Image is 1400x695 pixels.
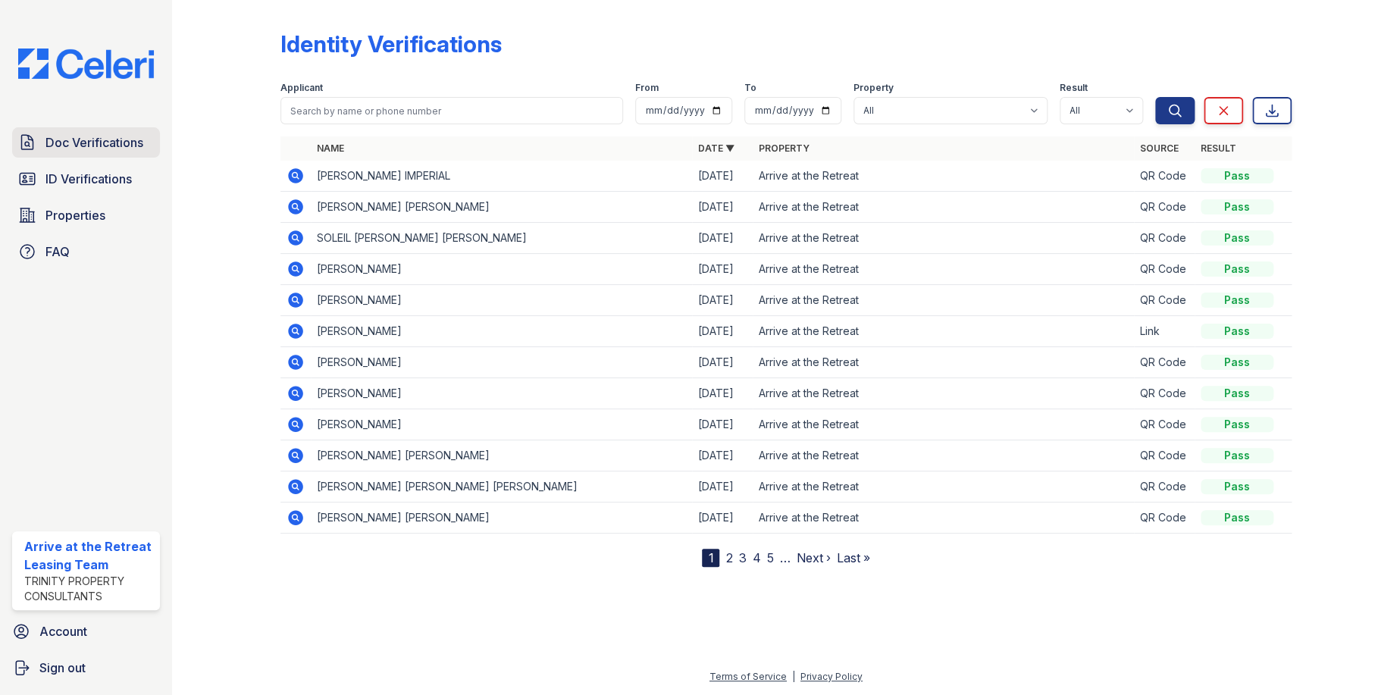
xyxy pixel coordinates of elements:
a: 4 [752,550,760,565]
div: | [792,671,795,682]
td: [DATE] [692,161,753,192]
td: [DATE] [692,254,753,285]
a: FAQ [12,236,160,267]
td: Arrive at the Retreat [753,254,1134,285]
div: Arrive at the Retreat Leasing Team [24,537,154,574]
a: Sign out [6,653,166,683]
td: Arrive at the Retreat [753,347,1134,378]
div: Pass [1201,479,1273,494]
td: [DATE] [692,192,753,223]
span: Sign out [39,659,86,677]
span: Properties [45,206,105,224]
td: QR Code [1134,378,1195,409]
a: Properties [12,200,160,230]
label: Applicant [280,82,323,94]
a: Doc Verifications [12,127,160,158]
a: Name [317,142,344,154]
span: Doc Verifications [45,133,143,152]
td: [PERSON_NAME] IMPERIAL [311,161,692,192]
td: Arrive at the Retreat [753,161,1134,192]
div: Pass [1201,355,1273,370]
a: Date ▼ [698,142,734,154]
td: Arrive at the Retreat [753,409,1134,440]
div: Pass [1201,386,1273,401]
label: Result [1060,82,1088,94]
div: Pass [1201,510,1273,525]
td: QR Code [1134,440,1195,471]
div: Pass [1201,230,1273,246]
td: Arrive at the Retreat [753,471,1134,502]
td: QR Code [1134,254,1195,285]
td: [PERSON_NAME] [PERSON_NAME] [311,192,692,223]
td: Arrive at the Retreat [753,285,1134,316]
a: ID Verifications [12,164,160,194]
td: QR Code [1134,192,1195,223]
td: [DATE] [692,409,753,440]
td: [PERSON_NAME] [PERSON_NAME] [311,440,692,471]
a: Last » [836,550,869,565]
span: ID Verifications [45,170,132,188]
div: Identity Verifications [280,30,502,58]
td: Arrive at the Retreat [753,192,1134,223]
a: Result [1201,142,1236,154]
td: [DATE] [692,471,753,502]
td: [DATE] [692,285,753,316]
td: Arrive at the Retreat [753,378,1134,409]
a: Source [1140,142,1179,154]
td: QR Code [1134,223,1195,254]
div: Pass [1201,324,1273,339]
td: [PERSON_NAME] [311,285,692,316]
img: CE_Logo_Blue-a8612792a0a2168367f1c8372b55b34899dd931a85d93a1a3d3e32e68fde9ad4.png [6,49,166,79]
span: … [779,549,790,567]
td: QR Code [1134,502,1195,534]
label: From [635,82,659,94]
td: [DATE] [692,378,753,409]
td: [PERSON_NAME] [311,378,692,409]
td: Link [1134,316,1195,347]
td: Arrive at the Retreat [753,440,1134,471]
div: 1 [702,549,719,567]
td: [PERSON_NAME] [PERSON_NAME] [PERSON_NAME] [311,471,692,502]
a: 5 [766,550,773,565]
a: 3 [738,550,746,565]
a: Account [6,616,166,646]
div: Pass [1201,261,1273,277]
td: [PERSON_NAME] [PERSON_NAME] [311,502,692,534]
a: Property [759,142,810,154]
td: Arrive at the Retreat [753,316,1134,347]
td: [PERSON_NAME] [311,409,692,440]
div: Pass [1201,417,1273,432]
div: Pass [1201,293,1273,308]
td: [DATE] [692,223,753,254]
td: Arrive at the Retreat [753,502,1134,534]
td: [DATE] [692,502,753,534]
td: [DATE] [692,347,753,378]
td: [DATE] [692,440,753,471]
div: Pass [1201,199,1273,214]
td: [PERSON_NAME] [311,316,692,347]
td: QR Code [1134,347,1195,378]
td: QR Code [1134,161,1195,192]
div: Trinity Property Consultants [24,574,154,604]
div: Pass [1201,448,1273,463]
td: QR Code [1134,471,1195,502]
td: SOLEIL [PERSON_NAME] [PERSON_NAME] [311,223,692,254]
div: Pass [1201,168,1273,183]
td: [PERSON_NAME] [311,347,692,378]
a: 2 [725,550,732,565]
label: Property [853,82,894,94]
a: Terms of Service [709,671,787,682]
td: QR Code [1134,285,1195,316]
span: FAQ [45,243,70,261]
td: QR Code [1134,409,1195,440]
input: Search by name or phone number [280,97,623,124]
span: Account [39,622,87,640]
a: Next › [796,550,830,565]
td: [DATE] [692,316,753,347]
label: To [744,82,756,94]
td: Arrive at the Retreat [753,223,1134,254]
td: [PERSON_NAME] [311,254,692,285]
a: Privacy Policy [800,671,863,682]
